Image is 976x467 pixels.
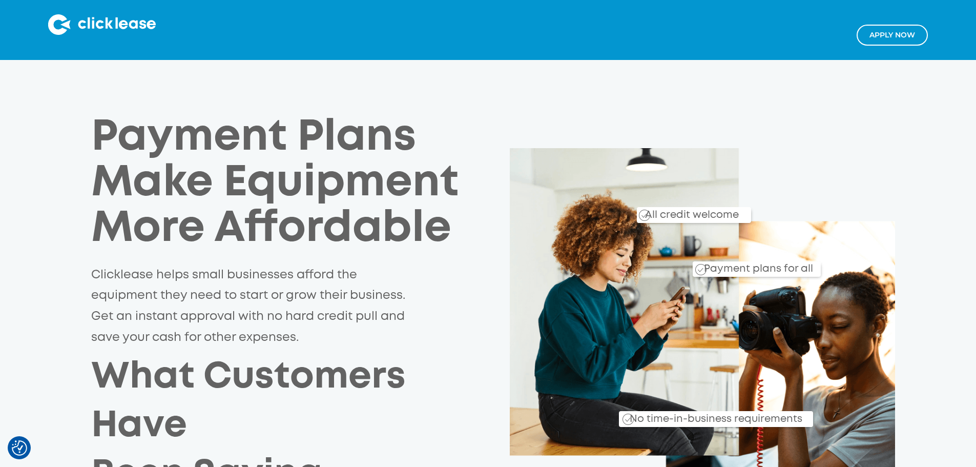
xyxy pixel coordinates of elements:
[12,440,27,456] button: Consent Preferences
[91,265,411,348] p: Clicklease helps small businesses afford the equipment they need to start or grow their business....
[700,256,813,277] div: Payment plans for all
[695,264,707,275] img: Checkmark_callout
[91,115,479,253] h1: Payment Plans Make Equipment More Affordable
[48,14,156,35] img: Clicklease logo
[571,401,813,427] div: No time-in-business requirements
[605,201,751,223] div: All credit welcome
[639,210,650,221] img: Checkmark_callout
[622,414,634,425] img: Checkmark_callout
[12,440,27,456] img: Revisit consent button
[857,25,928,46] a: Apply NOw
